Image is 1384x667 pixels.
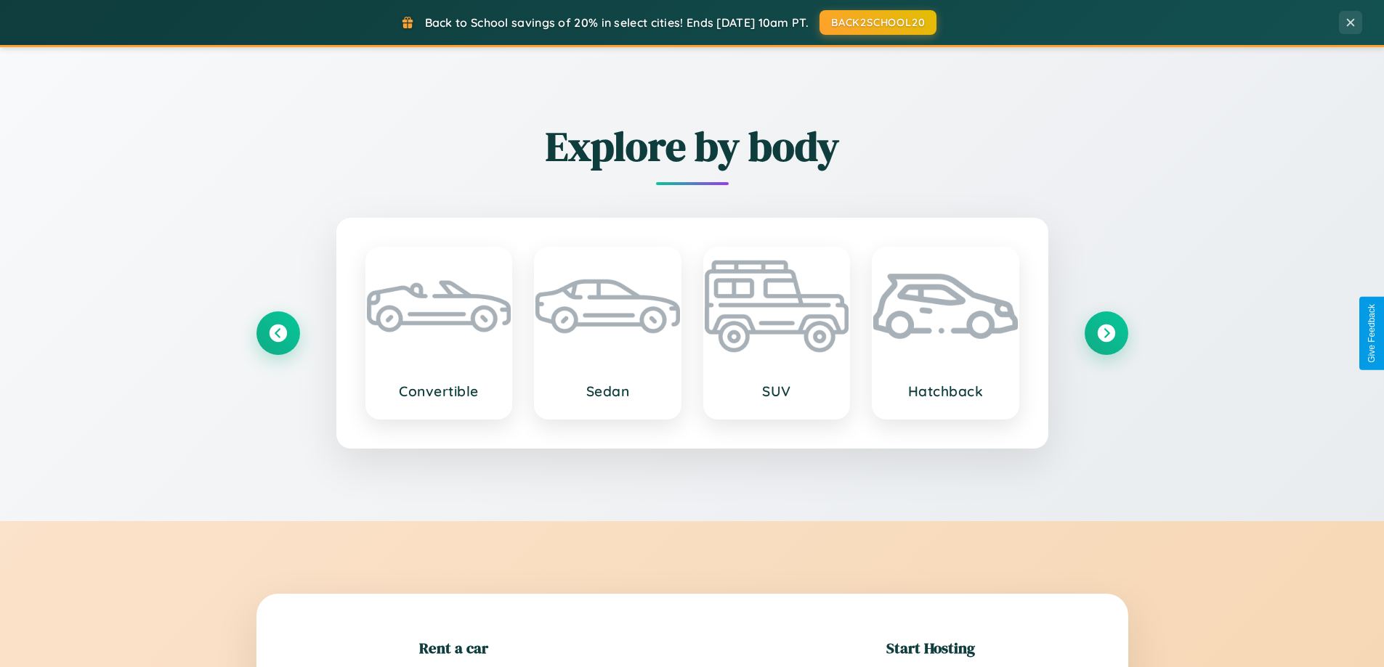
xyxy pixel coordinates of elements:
div: Give Feedback [1367,304,1377,363]
h3: Sedan [550,382,665,400]
span: Back to School savings of 20% in select cities! Ends [DATE] 10am PT. [425,15,809,30]
h3: Convertible [381,382,497,400]
h3: Hatchback [888,382,1003,400]
button: BACK2SCHOOL20 [820,10,936,35]
h2: Start Hosting [886,637,975,658]
h2: Rent a car [419,637,488,658]
h3: SUV [719,382,835,400]
h2: Explore by body [256,118,1128,174]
